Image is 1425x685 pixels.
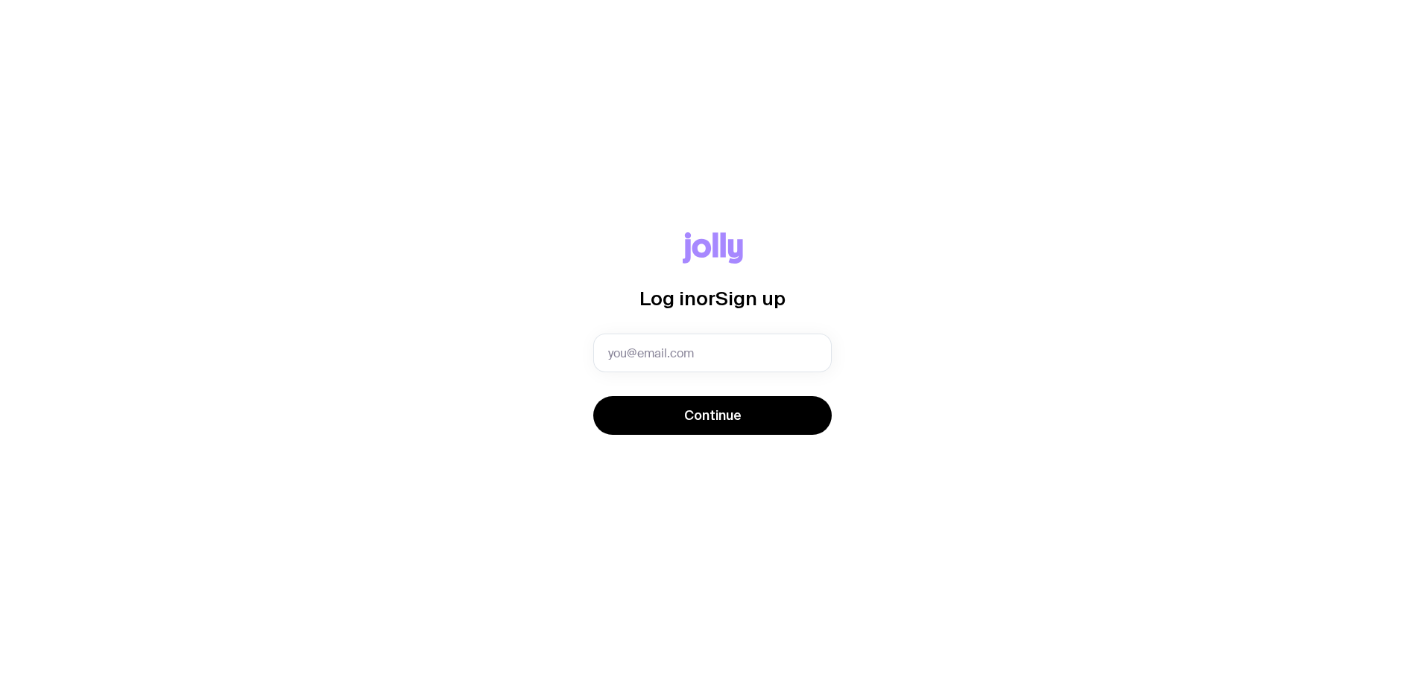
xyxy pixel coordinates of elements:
[684,407,742,424] span: Continue
[593,396,832,435] button: Continue
[639,287,696,309] span: Log in
[715,287,786,309] span: Sign up
[696,287,715,309] span: or
[593,334,832,372] input: you@email.com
